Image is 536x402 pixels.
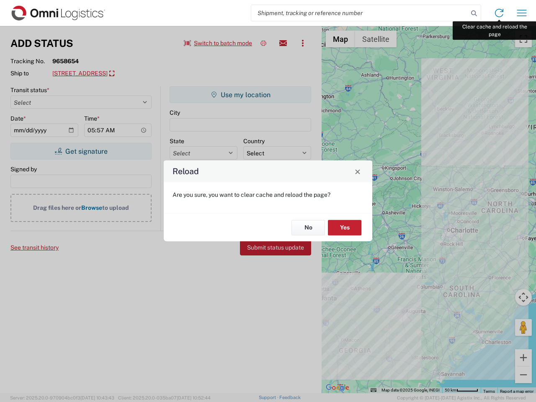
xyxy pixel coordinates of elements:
[352,165,363,177] button: Close
[291,220,325,235] button: No
[251,5,468,21] input: Shipment, tracking or reference number
[173,191,363,198] p: Are you sure, you want to clear cache and reload the page?
[173,165,199,178] h4: Reload
[328,220,361,235] button: Yes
